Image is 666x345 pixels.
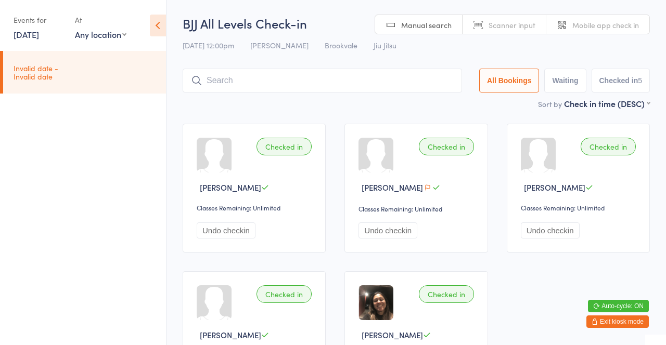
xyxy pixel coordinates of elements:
[524,182,585,193] span: [PERSON_NAME]
[3,51,166,94] a: Invalid date -Invalid date
[250,40,309,50] span: [PERSON_NAME]
[419,138,474,155] div: Checked in
[479,69,540,92] button: All Bookings
[419,285,474,303] div: Checked in
[200,329,261,340] span: [PERSON_NAME]
[183,40,234,50] span: [DATE] 12:00pm
[14,64,58,81] time: Invalid date - Invalid date
[14,11,65,29] div: Events for
[197,203,315,212] div: Classes Remaining: Unlimited
[257,138,312,155] div: Checked in
[75,11,126,29] div: At
[401,20,452,30] span: Manual search
[358,285,393,320] img: image1691558599.png
[362,182,423,193] span: [PERSON_NAME]
[588,300,649,312] button: Auto-cycle: ON
[572,20,639,30] span: Mobile app check in
[14,29,39,40] a: [DATE]
[200,182,261,193] span: [PERSON_NAME]
[592,69,650,92] button: Checked in5
[75,29,126,40] div: Any location
[358,204,477,213] div: Classes Remaining: Unlimited
[257,285,312,303] div: Checked in
[638,76,642,85] div: 5
[544,69,586,92] button: Waiting
[489,20,535,30] span: Scanner input
[564,98,650,109] div: Check in time (DESC)
[197,222,255,238] button: Undo checkin
[362,329,423,340] span: [PERSON_NAME]
[183,15,650,32] h2: BJJ All Levels Check-in
[538,99,562,109] label: Sort by
[358,222,417,238] button: Undo checkin
[183,69,462,92] input: Search
[325,40,357,50] span: Brookvale
[374,40,396,50] span: Jiu Jitsu
[521,222,580,238] button: Undo checkin
[586,315,649,328] button: Exit kiosk mode
[521,203,639,212] div: Classes Remaining: Unlimited
[581,138,636,155] div: Checked in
